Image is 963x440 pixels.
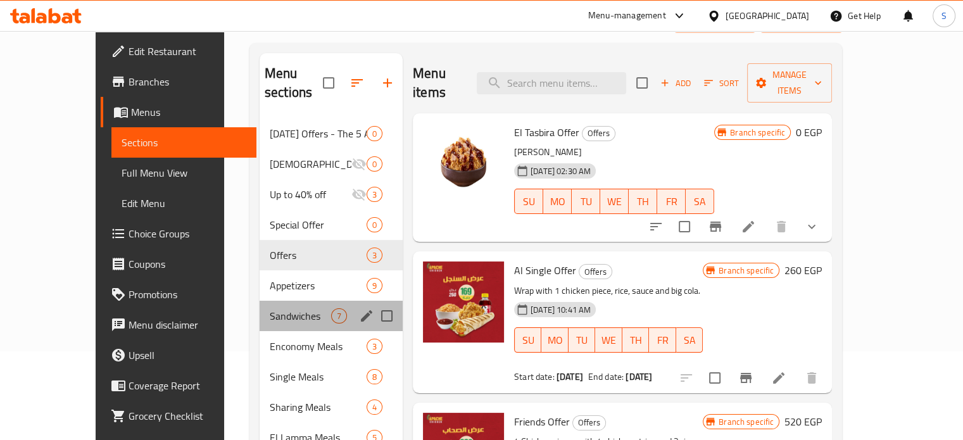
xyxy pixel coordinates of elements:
[270,156,351,172] div: Iftar Offers
[702,365,728,391] span: Select to update
[588,8,666,23] div: Menu-management
[413,64,462,102] h2: Menu items
[367,187,382,202] div: items
[101,36,256,66] a: Edit Restaurant
[367,249,382,261] span: 3
[757,67,822,99] span: Manage items
[572,189,600,214] button: TU
[696,73,747,93] span: Sort items
[260,179,403,210] div: Up to 40% off3
[270,187,351,202] span: Up to 40% off
[514,283,703,299] p: Wrap with 1 chicken piece, rice, sauce and big cola.
[543,189,572,214] button: MO
[700,211,731,242] button: Branch-specific-item
[514,327,541,353] button: SU
[270,217,367,232] span: Special Offer
[796,211,827,242] button: show more
[671,213,698,240] span: Select to update
[260,270,403,301] div: Appetizers9
[572,415,606,431] div: Offers
[260,118,403,149] div: [DATE] Offers - The 5 Adventurers0
[357,306,376,325] button: edit
[600,331,617,349] span: WE
[270,248,367,263] span: Offers
[270,126,367,141] div: Ramadan Offers - The 5 Adventurers
[629,189,657,214] button: TH
[101,279,256,310] a: Promotions
[626,368,652,385] b: [DATE]
[270,156,351,172] span: [DEMOGRAPHIC_DATA] Offers
[332,310,346,322] span: 7
[101,310,256,340] a: Menu disclaimer
[741,219,756,234] a: Edit menu item
[595,327,622,353] button: WE
[582,126,615,141] div: Offers
[101,401,256,431] a: Grocery Checklist
[129,44,246,59] span: Edit Restaurant
[627,331,644,349] span: TH
[101,370,256,401] a: Coverage Report
[351,156,367,172] svg: Inactive section
[649,327,676,353] button: FR
[367,399,382,415] div: items
[514,123,579,142] span: El Tasbira Offer
[270,399,367,415] span: Sharing Meals
[676,327,703,353] button: SA
[588,368,624,385] span: End date:
[129,287,246,302] span: Promotions
[260,210,403,240] div: Special Offer0
[546,331,563,349] span: MO
[771,370,786,386] a: Edit menu item
[129,408,246,424] span: Grocery Checklist
[260,149,403,179] div: [DEMOGRAPHIC_DATA] Offers0
[796,363,827,393] button: delete
[514,189,543,214] button: SU
[629,70,655,96] span: Select section
[655,73,696,93] span: Add item
[367,248,382,263] div: items
[270,369,367,384] div: Single Meals
[526,304,596,316] span: [DATE] 10:41 AM
[367,158,382,170] span: 0
[725,127,790,139] span: Branch specific
[655,73,696,93] button: Add
[804,219,819,234] svg: Show Choices
[941,9,947,23] span: S
[129,256,246,272] span: Coupons
[265,64,323,102] h2: Menu sections
[541,327,568,353] button: MO
[367,401,382,413] span: 4
[260,392,403,422] div: Sharing Meals4
[129,317,246,332] span: Menu disclaimer
[129,74,246,89] span: Branches
[423,261,504,343] img: Al Single Offer
[514,261,576,280] span: Al Single Offer
[622,327,649,353] button: TH
[129,226,246,241] span: Choice Groups
[766,211,796,242] button: delete
[573,415,605,430] span: Offers
[784,413,822,431] h6: 520 EGP
[747,63,832,103] button: Manage items
[657,189,686,214] button: FR
[514,412,570,431] span: Friends Offer
[520,331,536,349] span: SU
[367,156,382,172] div: items
[704,76,739,91] span: Sort
[101,97,256,127] a: Menus
[796,123,822,141] h6: 0 EGP
[367,339,382,354] div: items
[260,301,403,331] div: Sandwiches7edit
[367,219,382,231] span: 0
[654,331,670,349] span: FR
[270,278,367,293] span: Appetizers
[129,348,246,363] span: Upsell
[367,280,382,292] span: 9
[101,66,256,97] a: Branches
[557,368,583,385] b: [DATE]
[784,261,822,279] h6: 260 EGP
[367,126,382,141] div: items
